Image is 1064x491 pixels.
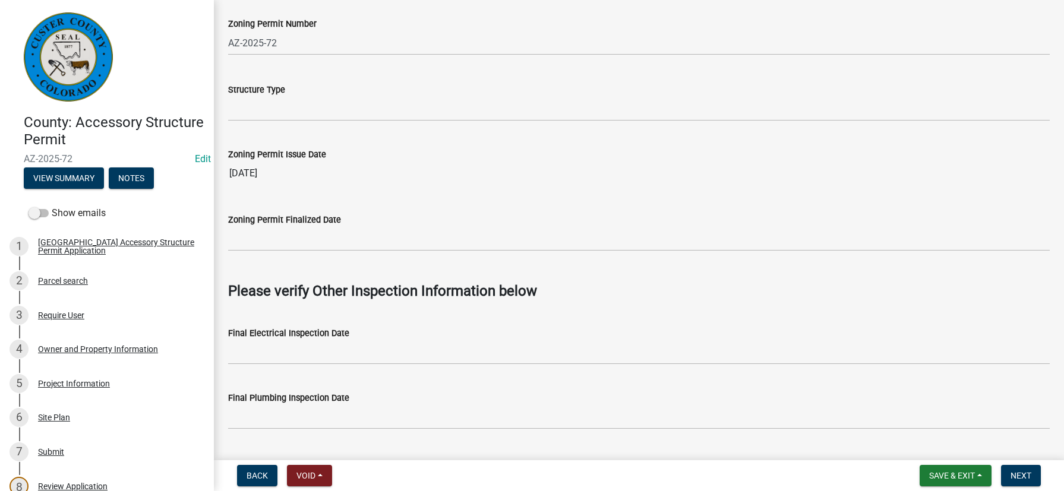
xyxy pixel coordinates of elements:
div: Project Information [38,379,110,388]
span: Back [247,471,268,480]
span: Next [1011,471,1031,480]
div: Review Application [38,482,108,490]
img: Custer County, Colorado [24,12,113,102]
wm-modal-confirm: Edit Application Number [195,153,211,164]
button: Save & Exit [920,465,992,486]
div: Owner and Property Information [38,345,158,353]
button: Back [237,465,277,486]
h4: County: Accessory Structure Permit [24,114,204,148]
label: Final Plumbing Inspection Date [228,394,349,403]
div: 4 [10,340,29,359]
button: View Summary [24,167,104,189]
label: Zoning Permit Finalized Date [228,216,341,224]
div: 6 [10,408,29,427]
span: Void [296,471,315,480]
div: 2 [10,271,29,290]
button: Void [287,465,332,486]
div: 1 [10,237,29,256]
span: AZ-2025-72 [24,153,190,164]
label: Structure Type [228,86,285,94]
div: Site Plan [38,413,70,422]
label: Final Electrical Inspection Date [228,330,349,338]
label: Zoning Permit Issue Date [228,151,326,159]
div: 5 [10,374,29,393]
wm-modal-confirm: Summary [24,174,104,183]
div: 7 [10,442,29,461]
div: Parcel search [38,277,88,285]
div: Submit [38,448,64,456]
strong: Please verify Other Inspection Information below [228,283,537,299]
div: 3 [10,306,29,325]
button: Notes [109,167,154,189]
label: Show emails [29,206,106,220]
a: Edit [195,153,211,164]
label: Zoning Permit Number [228,20,317,28]
wm-modal-confirm: Notes [109,174,154,183]
div: [GEOGRAPHIC_DATA] Accessory Structure Permit Application [38,238,195,255]
div: Require User [38,311,84,319]
button: Next [1001,465,1041,486]
span: Save & Exit [929,471,975,480]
